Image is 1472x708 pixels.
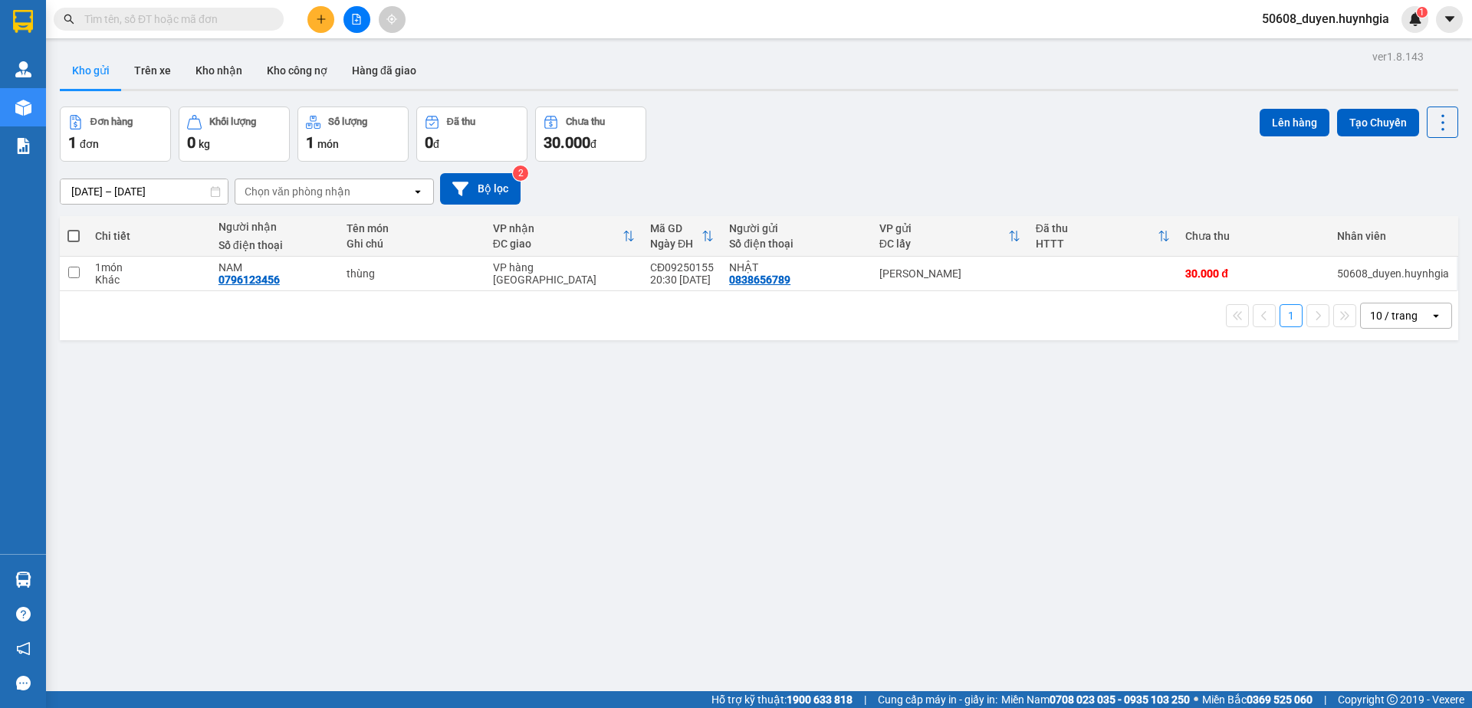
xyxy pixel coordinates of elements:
[219,274,280,286] div: 0796123456
[425,133,433,152] span: 0
[1337,267,1449,280] div: 50608_duyen.huynhgia
[864,691,866,708] span: |
[1370,308,1418,323] div: 10 / trang
[1001,691,1190,708] span: Miền Nam
[729,261,864,274] div: NHẬT
[879,238,1008,250] div: ĐC lấy
[650,238,701,250] div: Ngày ĐH
[343,6,370,33] button: file-add
[15,572,31,588] img: warehouse-icon
[1050,693,1190,706] strong: 0708 023 035 - 0935 103 250
[187,133,195,152] span: 0
[642,216,721,257] th: Toggle SortBy
[879,267,1020,280] div: [PERSON_NAME]
[122,52,183,89] button: Trên xe
[95,274,202,286] div: Khác
[199,138,210,150] span: kg
[447,116,475,127] div: Đã thu
[1372,48,1424,65] div: ver 1.8.143
[307,6,334,33] button: plus
[729,274,790,286] div: 0838656789
[16,676,31,690] span: message
[317,138,339,150] span: món
[650,222,701,234] div: Mã GD
[209,116,256,127] div: Khối lượng
[1419,7,1424,18] span: 1
[340,52,429,89] button: Hàng đã giao
[1185,230,1322,242] div: Chưa thu
[1324,691,1326,708] span: |
[440,173,521,205] button: Bộ lọc
[535,107,646,162] button: Chưa thu30.000đ
[1408,12,1422,26] img: icon-new-feature
[347,267,478,280] div: thùng
[879,222,1008,234] div: VP gửi
[485,216,642,257] th: Toggle SortBy
[1028,216,1178,257] th: Toggle SortBy
[255,52,340,89] button: Kho công nợ
[1436,6,1463,33] button: caret-down
[90,116,133,127] div: Đơn hàng
[316,14,327,25] span: plus
[16,607,31,621] span: question-circle
[80,138,99,150] span: đơn
[219,239,331,251] div: Số điện thoại
[1417,7,1428,18] sup: 1
[15,61,31,77] img: warehouse-icon
[306,133,314,152] span: 1
[179,107,290,162] button: Khối lượng0kg
[379,6,406,33] button: aim
[711,691,853,708] span: Hỗ trợ kỹ thuật:
[347,222,478,234] div: Tên món
[729,222,864,234] div: Người gửi
[493,238,623,250] div: ĐC giao
[219,221,331,233] div: Người nhận
[1443,12,1457,26] span: caret-down
[245,184,350,199] div: Chọn văn phòng nhận
[544,133,590,152] span: 30.000
[433,138,439,150] span: đ
[787,693,853,706] strong: 1900 633 818
[84,11,265,28] input: Tìm tên, số ĐT hoặc mã đơn
[297,107,409,162] button: Số lượng1món
[590,138,596,150] span: đ
[1430,310,1442,322] svg: open
[219,261,331,274] div: NAM
[878,691,997,708] span: Cung cấp máy in - giấy in:
[95,261,202,274] div: 1 món
[64,14,74,25] span: search
[493,261,635,286] div: VP hàng [GEOGRAPHIC_DATA]
[1202,691,1313,708] span: Miền Bắc
[15,100,31,116] img: warehouse-icon
[1387,694,1398,705] span: copyright
[1247,693,1313,706] strong: 0369 525 060
[16,641,31,656] span: notification
[1280,304,1303,327] button: 1
[1194,697,1198,703] span: ⚪️
[729,238,864,250] div: Số điện thoại
[15,138,31,154] img: solution-icon
[351,14,362,25] span: file-add
[1337,230,1449,242] div: Nhân viên
[95,230,202,242] div: Chi tiết
[1036,238,1158,250] div: HTTT
[416,107,527,162] button: Đã thu0đ
[412,185,424,198] svg: open
[650,261,714,274] div: CĐ09250155
[328,116,367,127] div: Số lượng
[60,52,122,89] button: Kho gửi
[513,166,528,181] sup: 2
[1337,109,1419,136] button: Tạo Chuyến
[61,179,228,204] input: Select a date range.
[13,10,33,33] img: logo-vxr
[1036,222,1158,234] div: Đã thu
[566,116,605,127] div: Chưa thu
[872,216,1028,257] th: Toggle SortBy
[347,238,478,250] div: Ghi chú
[650,274,714,286] div: 20:30 [DATE]
[493,222,623,234] div: VP nhận
[68,133,77,152] span: 1
[60,107,171,162] button: Đơn hàng1đơn
[1260,109,1329,136] button: Lên hàng
[1250,9,1401,28] span: 50608_duyen.huynhgia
